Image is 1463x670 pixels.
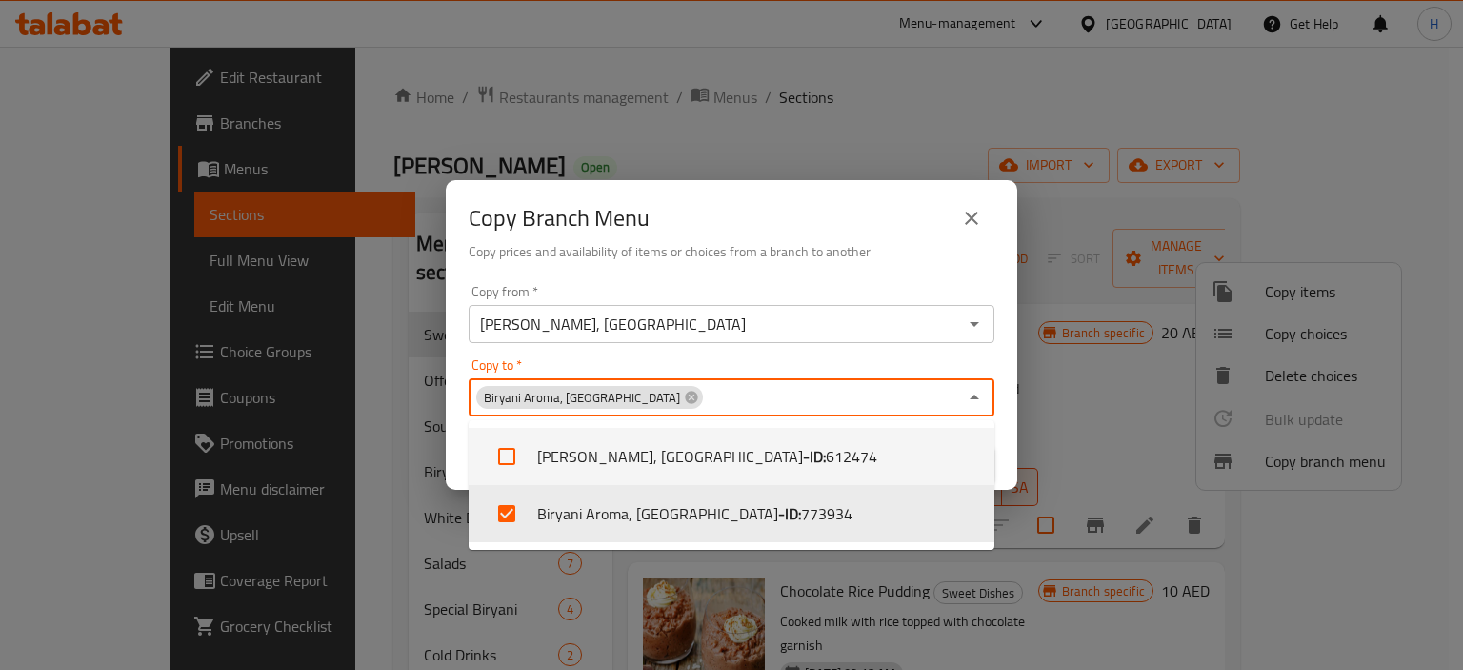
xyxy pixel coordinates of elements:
[961,311,988,337] button: Open
[469,485,994,542] li: Biryani Aroma, [GEOGRAPHIC_DATA]
[476,386,703,409] div: Biryani Aroma, [GEOGRAPHIC_DATA]
[778,502,801,525] b: - ID:
[469,428,994,485] li: [PERSON_NAME], [GEOGRAPHIC_DATA]
[801,502,852,525] span: 773934
[949,195,994,241] button: close
[826,445,877,468] span: 612474
[803,445,826,468] b: - ID:
[476,389,688,407] span: Biryani Aroma, [GEOGRAPHIC_DATA]
[469,241,994,262] h6: Copy prices and availability of items or choices from a branch to another
[469,203,650,233] h2: Copy Branch Menu
[961,384,988,411] button: Close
